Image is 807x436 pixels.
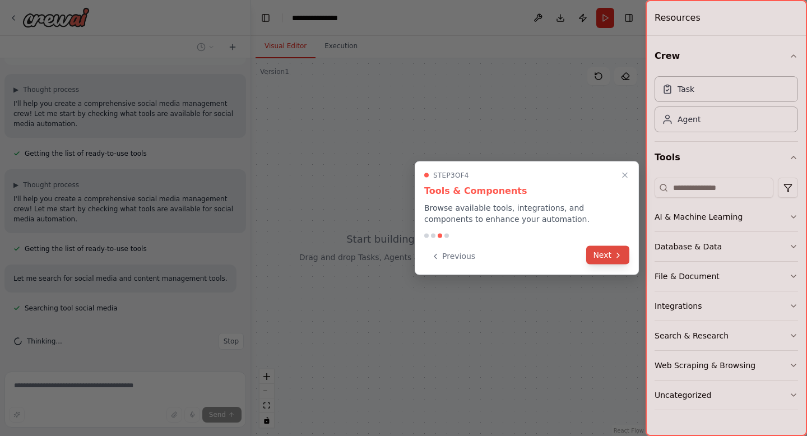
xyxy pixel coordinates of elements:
[258,10,273,26] button: Hide left sidebar
[586,246,629,265] button: Next
[424,202,629,225] p: Browse available tools, integrations, and components to enhance your automation.
[618,169,632,182] button: Close walkthrough
[433,171,469,180] span: Step 3 of 4
[424,184,629,198] h3: Tools & Components
[424,247,482,266] button: Previous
